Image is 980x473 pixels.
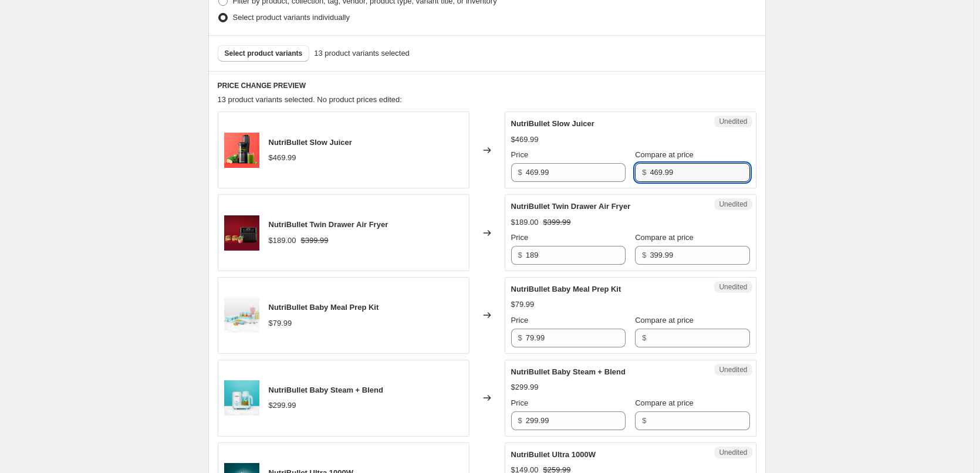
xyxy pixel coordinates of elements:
span: $ [518,333,522,342]
span: $ [642,168,646,177]
button: Select product variants [218,45,310,62]
span: $ [642,333,646,342]
span: Price [511,233,529,242]
img: TwinDraw1_80x.png [224,215,259,251]
span: NutriBullet Ultra 1000W [511,450,596,459]
strike: $399.99 [301,235,329,246]
span: Unedited [719,282,747,292]
strike: $399.99 [543,217,571,228]
span: $ [642,251,646,259]
span: Compare at price [635,316,694,325]
span: Select product variants individually [233,13,350,22]
span: NutriBullet Twin Drawer Air Fryer [269,220,388,229]
span: NutriBullet Slow Juicer [269,138,352,147]
span: Compare at price [635,233,694,242]
div: $299.99 [269,400,296,411]
div: $189.00 [269,235,296,246]
img: BabyS_B2_80x.png [224,298,259,333]
div: $299.99 [511,381,539,393]
div: $469.99 [511,134,539,146]
span: Unedited [719,200,747,209]
span: NutriBullet Baby Steam + Blend [511,367,626,376]
h6: PRICE CHANGE PREVIEW [218,81,756,90]
span: NutriBullet Baby Meal Prep Kit [511,285,621,293]
span: Price [511,316,529,325]
div: $189.00 [511,217,539,228]
span: 13 product variants selected [314,48,410,59]
img: BabySteamandBlend2_80x.png [224,380,259,415]
span: 13 product variants selected. No product prices edited: [218,95,402,104]
span: NutriBullet Baby Meal Prep Kit [269,303,379,312]
span: Unedited [719,365,747,374]
img: NB_Slow-Juicer_Hero_CoralBkgd_2000x2000_38034c76-c432-4389-ba85-2cbcbc6e3741_80x.jpg [224,133,259,168]
span: Unedited [719,117,747,126]
div: $469.99 [269,152,296,164]
div: $79.99 [269,317,292,329]
span: $ [518,416,522,425]
span: Compare at price [635,150,694,159]
span: $ [642,416,646,425]
span: NutriBullet Slow Juicer [511,119,594,128]
span: Select product variants [225,49,303,58]
span: Unedited [719,448,747,457]
span: NutriBullet Twin Drawer Air Fryer [511,202,631,211]
span: Price [511,150,529,159]
div: $79.99 [511,299,535,310]
span: Compare at price [635,398,694,407]
span: Price [511,398,529,407]
span: $ [518,168,522,177]
span: $ [518,251,522,259]
span: NutriBullet Baby Steam + Blend [269,386,383,394]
